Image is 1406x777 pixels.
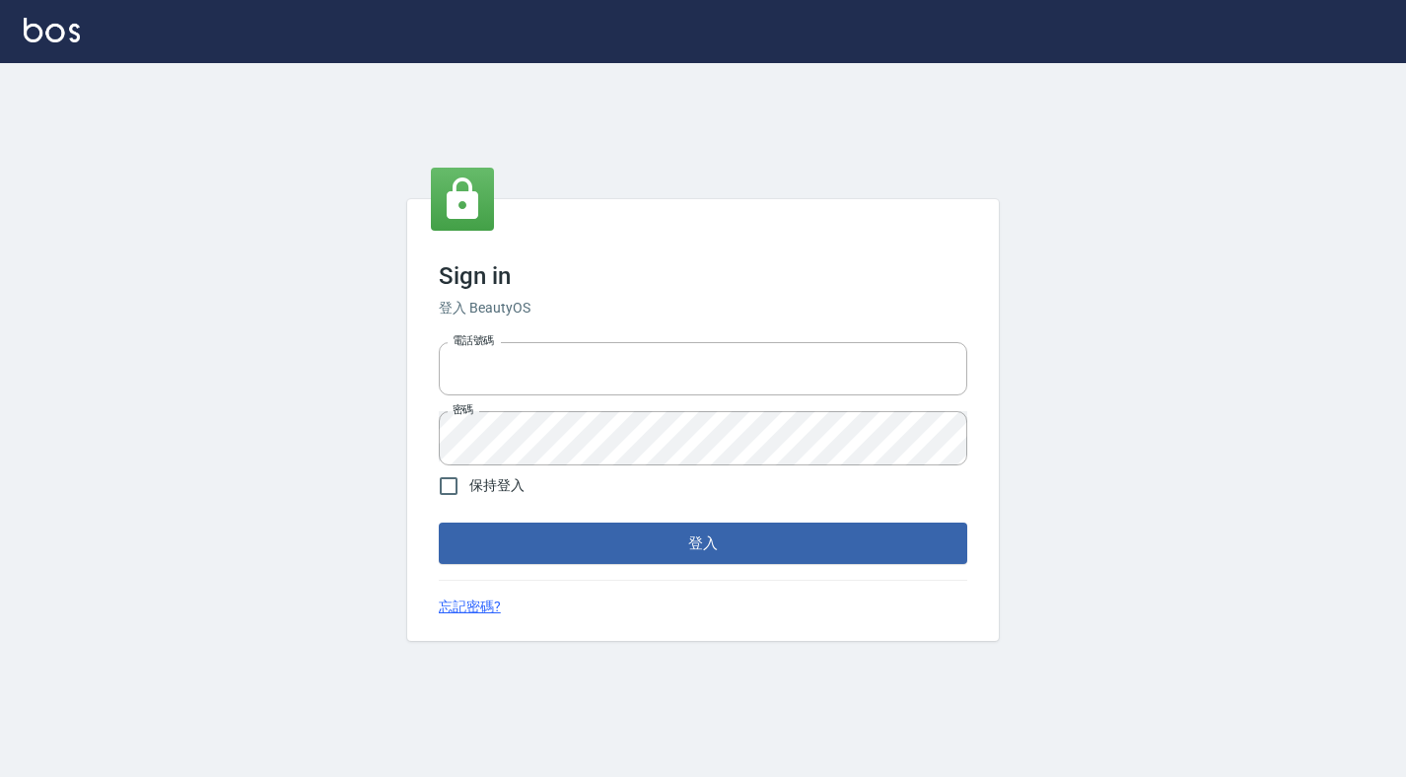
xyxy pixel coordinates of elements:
a: 忘記密碼? [439,597,501,617]
button: 登入 [439,523,967,564]
label: 密碼 [453,402,473,417]
h6: 登入 BeautyOS [439,298,967,318]
span: 保持登入 [469,475,525,496]
label: 電話號碼 [453,333,494,348]
h3: Sign in [439,262,967,290]
img: Logo [24,18,80,42]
